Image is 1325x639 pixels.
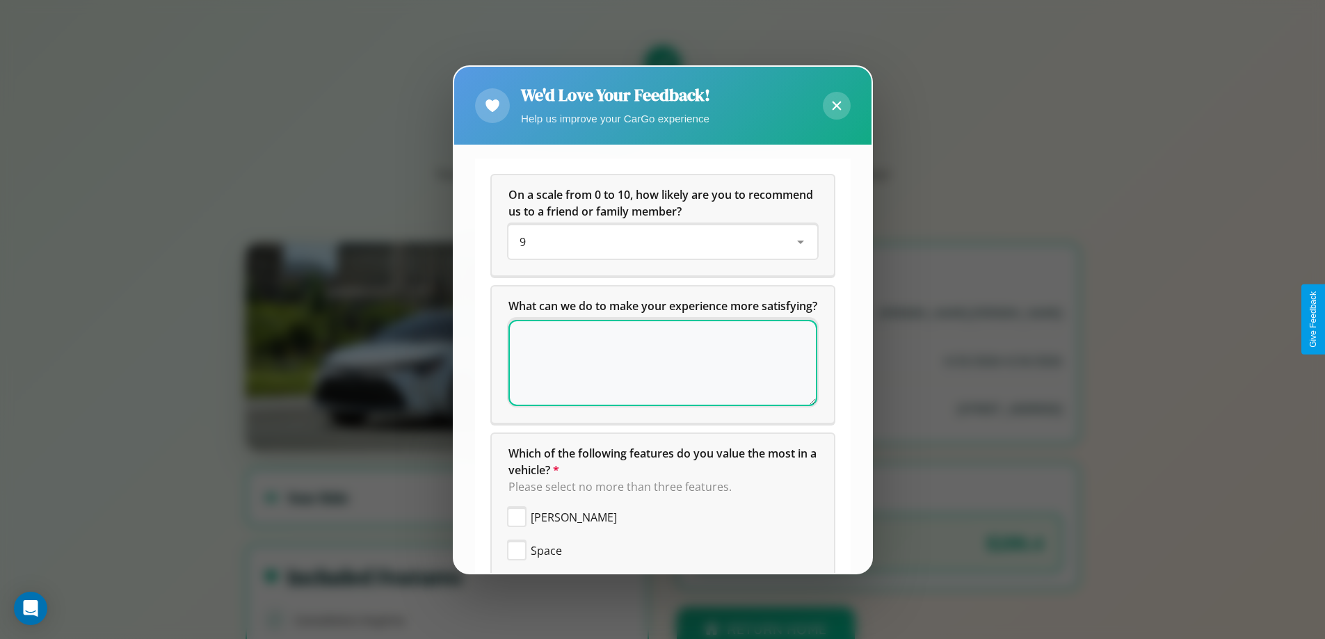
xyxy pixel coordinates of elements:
[508,186,817,220] h5: On a scale from 0 to 10, how likely are you to recommend us to a friend or family member?
[508,187,816,219] span: On a scale from 0 to 10, how likely are you to recommend us to a friend or family member?
[508,446,819,478] span: Which of the following features do you value the most in a vehicle?
[531,509,617,526] span: [PERSON_NAME]
[521,83,710,106] h2: We'd Love Your Feedback!
[1308,291,1318,348] div: Give Feedback
[14,592,47,625] div: Open Intercom Messenger
[520,234,526,250] span: 9
[508,298,817,314] span: What can we do to make your experience more satisfying?
[521,109,710,128] p: Help us improve your CarGo experience
[531,542,562,559] span: Space
[508,225,817,259] div: On a scale from 0 to 10, how likely are you to recommend us to a friend or family member?
[508,479,732,494] span: Please select no more than three features.
[492,175,834,275] div: On a scale from 0 to 10, how likely are you to recommend us to a friend or family member?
